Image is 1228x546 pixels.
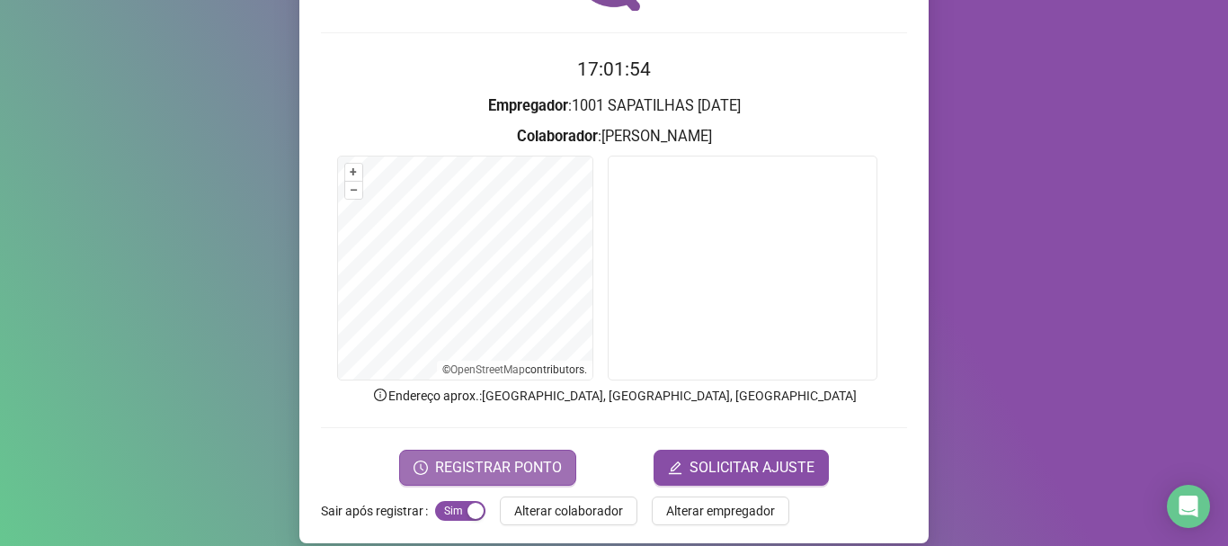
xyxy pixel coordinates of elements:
label: Sair após registrar [321,497,435,525]
button: REGISTRAR PONTO [399,450,576,486]
span: Alterar colaborador [514,501,623,521]
button: + [345,164,362,181]
h3: : 1001 SAPATILHAS [DATE] [321,94,907,118]
span: info-circle [372,387,388,403]
div: Open Intercom Messenger [1167,485,1210,528]
button: – [345,182,362,199]
span: SOLICITAR AJUSTE [690,457,814,479]
span: REGISTRAR PONTO [435,457,562,479]
li: © contributors. [442,363,587,376]
span: Alterar empregador [666,501,775,521]
button: editSOLICITAR AJUSTE [654,450,829,486]
p: Endereço aprox. : [GEOGRAPHIC_DATA], [GEOGRAPHIC_DATA], [GEOGRAPHIC_DATA] [321,386,907,406]
time: 17:01:54 [577,58,651,80]
a: OpenStreetMap [450,363,525,376]
span: clock-circle [414,461,428,475]
button: Alterar empregador [652,497,789,525]
h3: : [PERSON_NAME] [321,125,907,148]
strong: Colaborador [517,128,598,145]
button: Alterar colaborador [500,497,637,525]
strong: Empregador [488,97,568,114]
span: edit [668,461,682,475]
